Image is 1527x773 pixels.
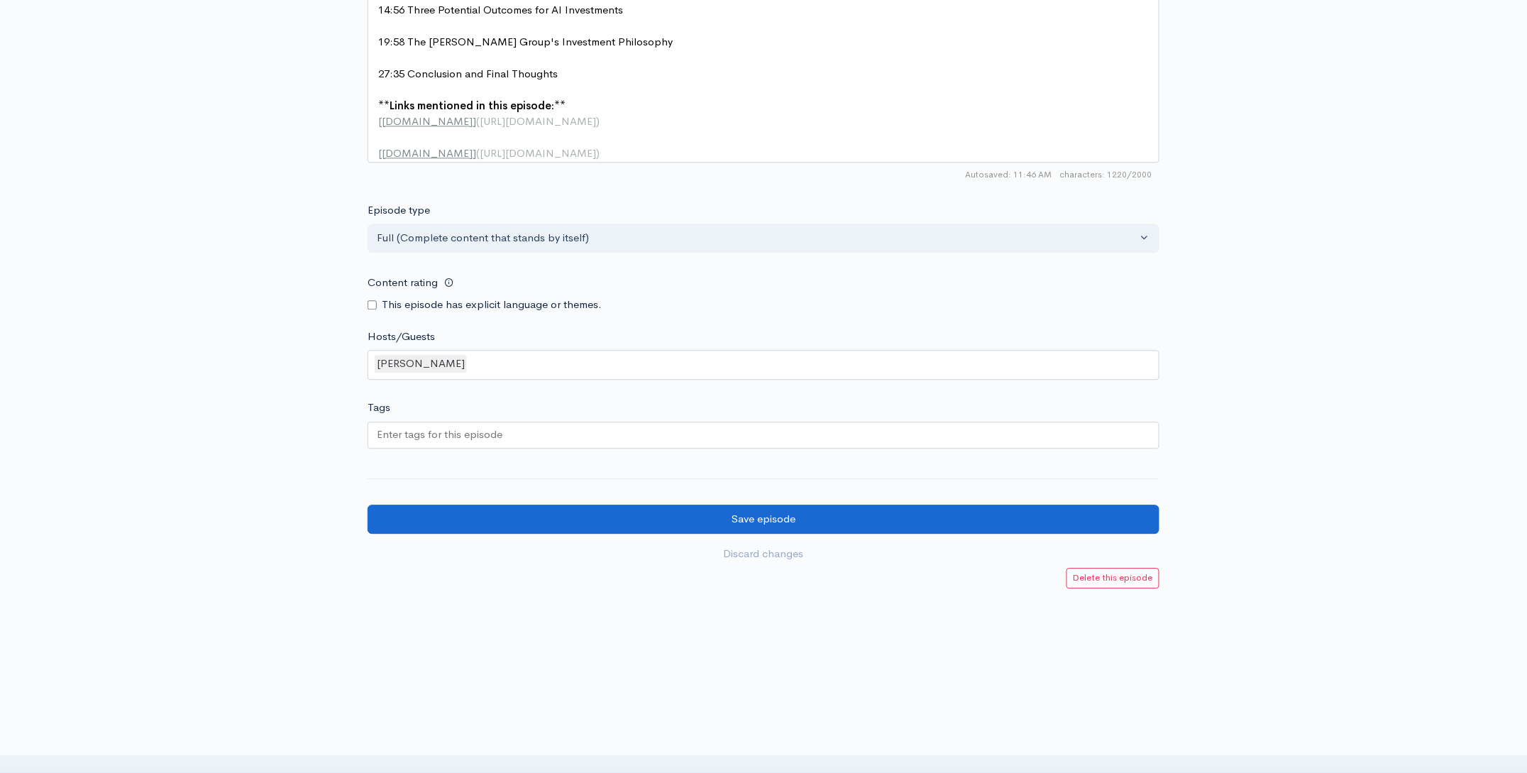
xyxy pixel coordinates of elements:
[377,230,1137,246] div: Full (Complete content that stands by itself)
[368,329,435,345] label: Hosts/Guests
[377,427,505,443] input: Enter tags for this episode
[965,168,1052,181] span: Autosaved: 11:46 AM
[368,268,438,297] label: Content rating
[1060,168,1152,181] span: 1220/2000
[378,146,382,160] span: [
[378,114,382,128] span: [
[1066,568,1159,588] a: Delete this episode
[368,400,390,416] label: Tags
[382,114,473,128] span: [DOMAIN_NAME]
[368,224,1159,253] button: Full (Complete content that stands by itself)
[378,67,558,80] span: 27:35 Conclusion and Final Thoughts
[1073,571,1153,583] small: Delete this episode
[596,114,600,128] span: )
[476,146,480,160] span: (
[368,539,1159,569] a: Discard changes
[378,35,673,48] span: 19:58 The [PERSON_NAME] Group's Investment Philosophy
[382,146,473,160] span: [DOMAIN_NAME]
[368,202,430,219] label: Episode type
[473,114,476,128] span: ]
[473,146,476,160] span: ]
[596,146,600,160] span: )
[480,114,596,128] span: [URL][DOMAIN_NAME]
[476,114,480,128] span: (
[390,99,554,112] span: Links mentioned in this episode:
[378,3,623,16] span: 14:56 Three Potential Outcomes for AI Investments
[382,297,602,313] label: This episode has explicit language or themes.
[375,355,467,373] div: [PERSON_NAME]
[480,146,596,160] span: [URL][DOMAIN_NAME]
[368,505,1159,534] input: Save episode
